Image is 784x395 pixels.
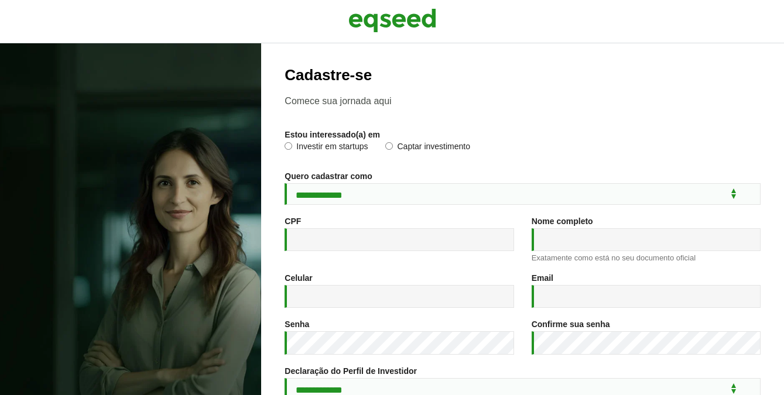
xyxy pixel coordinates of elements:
label: Investir em startups [285,142,368,154]
div: Exatamente como está no seu documento oficial [532,254,761,262]
input: Investir em startups [285,142,292,150]
h2: Cadastre-se [285,67,761,84]
label: Captar investimento [385,142,470,154]
img: EqSeed Logo [348,6,436,35]
label: Declaração do Perfil de Investidor [285,367,417,375]
label: Estou interessado(a) em [285,130,380,139]
p: Comece sua jornada aqui [285,95,761,107]
label: Celular [285,274,312,282]
label: Quero cadastrar como [285,172,372,180]
input: Captar investimento [385,142,393,150]
label: Email [532,274,553,282]
label: Confirme sua senha [532,320,610,328]
label: Nome completo [532,217,593,225]
label: CPF [285,217,301,225]
label: Senha [285,320,309,328]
